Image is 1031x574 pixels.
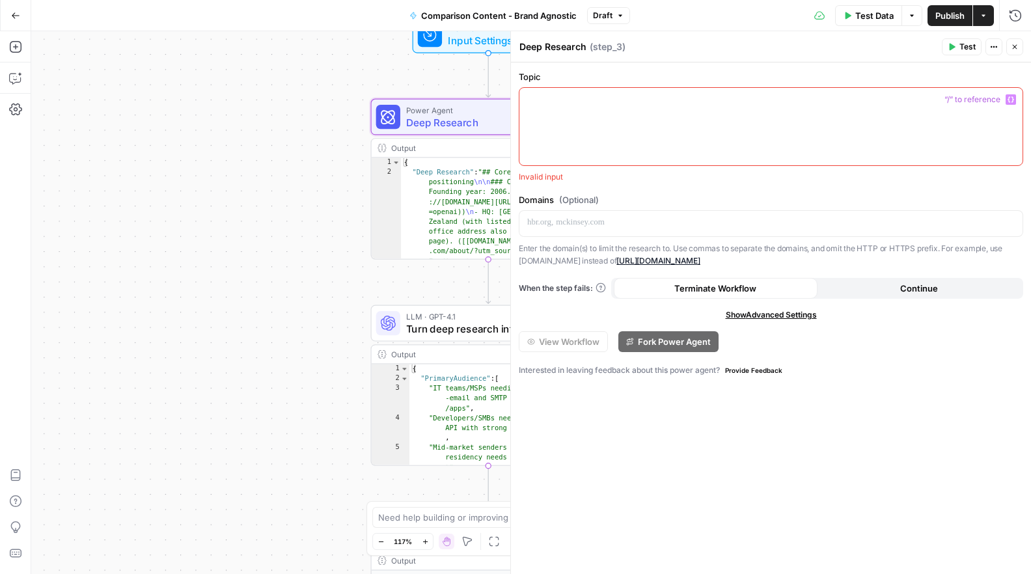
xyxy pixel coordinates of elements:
[519,242,1023,267] p: Enter the domain(s) to limit the research to. Use commas to separate the domains, and omit the HT...
[725,365,782,376] span: Provide Feedback
[372,413,409,443] div: 4
[519,70,1023,83] label: Topic
[942,38,982,55] button: Test
[939,94,1006,105] span: “/” to reference
[391,142,564,154] div: Output
[486,53,491,98] g: Edge from start to step_3
[935,9,965,22] span: Publish
[835,5,901,26] button: Test Data
[391,554,564,567] div: Output
[448,33,523,48] span: Input Settings
[519,193,1023,206] label: Domains
[371,305,606,466] div: LLM · GPT-4.1Turn deep research into JSOnStep 9Output{ "PrimaryAudience":[ "IT teams/MSPs needing...
[593,10,612,21] span: Draft
[590,40,625,53] span: ( step_3 )
[391,348,564,361] div: Output
[616,256,700,266] a: [URL][DOMAIN_NAME]
[674,282,756,295] span: Terminate Workflow
[959,41,976,53] span: Test
[394,536,412,547] span: 117%
[519,40,586,53] textarea: Deep Research
[519,331,608,352] button: View Workflow
[372,443,409,472] div: 5
[372,374,409,384] div: 2
[559,193,599,206] span: (Optional)
[406,104,564,116] span: Power Agent
[818,278,1021,299] button: Continue
[587,7,630,24] button: Draft
[372,364,409,374] div: 1
[400,364,409,374] span: Toggle code folding, rows 1 through 118
[406,321,564,336] span: Turn deep research into JSOn
[372,157,401,167] div: 1
[402,5,584,26] button: Comparison Content - Brand Agnostic
[486,260,491,304] g: Edge from step_3 to step_9
[539,335,599,348] span: View Workflow
[519,282,606,294] a: When the step fails:
[519,362,1023,378] div: Interested in leaving feedback about this power agent?
[400,374,409,384] span: Toggle code folding, rows 2 through 8
[519,171,1023,183] div: Invalid input
[372,384,409,413] div: 3
[855,9,894,22] span: Test Data
[371,17,606,53] div: WorkflowInput SettingsInputs
[406,310,564,323] span: LLM · GPT-4.1
[421,9,577,22] span: Comparison Content - Brand Agnostic
[371,99,606,260] div: Power AgentDeep ResearchStep 3Output{ "Deep Research":"## Core company & positioning\n\n### Compa...
[726,309,817,321] span: Show Advanced Settings
[392,157,400,167] span: Toggle code folding, rows 1 through 3
[406,115,564,130] span: Deep Research
[618,331,719,352] button: Fork Power Agent
[900,282,938,295] span: Continue
[486,466,491,510] g: Edge from step_9 to step_2
[638,335,711,348] span: Fork Power Agent
[928,5,972,26] button: Publish
[720,362,788,378] button: Provide Feedback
